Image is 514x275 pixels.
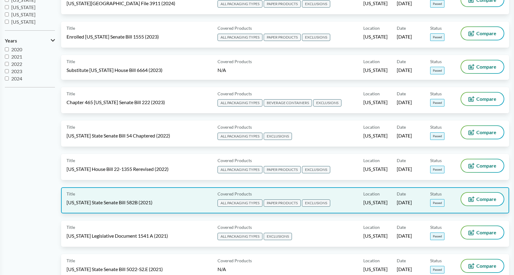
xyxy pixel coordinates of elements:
span: Date [397,90,406,97]
span: Passed [430,67,444,74]
span: EXCLUSIONS [264,133,292,140]
span: Passed [430,199,444,207]
span: [US_STATE] [363,166,388,172]
span: [DATE] [397,33,412,40]
span: PAPER PRODUCTS [264,34,301,41]
span: EXCLUSIONS [302,0,330,8]
span: Passed [430,233,444,240]
span: 2020 [11,46,22,52]
span: Passed [430,166,444,173]
span: ALL PACKAGING TYPES [218,166,262,173]
span: Passed [430,99,444,107]
span: Date [397,191,406,197]
span: Status [430,90,442,97]
span: [US_STATE] [363,99,388,106]
input: 2020 [5,47,9,51]
span: Date [397,224,406,230]
span: [US_STATE] [363,266,388,273]
span: Location [363,58,380,65]
span: [DATE] [397,132,412,139]
span: Covered Products [218,157,252,164]
span: ALL PACKAGING TYPES [218,233,262,240]
span: Location [363,124,380,130]
span: Covered Products [218,90,252,97]
input: 2022 [5,62,9,66]
span: Compare [476,163,496,168]
span: [US_STATE] State Senate Bill 54 Chaptered (2022) [67,132,170,139]
span: [DATE] [397,199,412,206]
span: Compare [476,130,496,135]
span: N/A [218,266,226,272]
span: ALL PACKAGING TYPES [218,133,262,140]
span: Location [363,157,380,164]
span: 2021 [11,54,22,59]
span: Covered Products [218,257,252,264]
span: Passed [430,132,444,140]
span: Compare [476,64,496,69]
span: Status [430,157,442,164]
span: [US_STATE] [11,19,36,25]
span: PAPER PRODUCTS [264,199,301,207]
button: Compare [461,126,504,139]
span: Status [430,124,442,130]
span: EXCLUSIONS [302,34,330,41]
span: Date [397,257,406,264]
span: 2022 [11,61,22,67]
span: Passed [430,266,444,273]
span: Status [430,191,442,197]
button: Compare [461,27,504,40]
span: Years [5,38,17,43]
span: [US_STATE] [363,33,388,40]
span: [US_STATE] [363,132,388,139]
span: ALL PACKAGING TYPES [218,199,262,207]
input: [US_STATE] [5,12,9,16]
span: [DATE] [397,99,412,106]
span: Compare [476,263,496,268]
button: Compare [461,193,504,205]
span: [US_STATE] State Senate Bill 582B (2021) [67,199,152,206]
span: Compare [476,197,496,202]
span: Chapter 465 [US_STATE] Senate Bill 222 (2023) [67,99,165,106]
span: Title [67,58,75,65]
span: Title [67,90,75,97]
span: N/A [218,67,226,73]
span: ALL PACKAGING TYPES [218,0,262,8]
button: Years [5,36,55,46]
span: PAPER PRODUCTS [264,166,301,173]
span: [US_STATE] [363,67,388,73]
span: 2024 [11,76,22,81]
span: Passed [430,33,444,41]
span: [US_STATE] [11,4,36,10]
span: EXCLUSIONS [302,166,330,173]
span: Covered Products [218,191,252,197]
span: Title [67,224,75,230]
span: Date [397,58,406,65]
span: Enrolled [US_STATE] Senate Bill 1555 (2023) [67,33,159,40]
span: Compare [476,97,496,101]
span: [US_STATE] [11,12,36,17]
span: BEVERAGE CONTAINERS [264,99,312,107]
span: Date [397,124,406,130]
span: PAPER PRODUCTS [264,0,301,8]
span: Substitute [US_STATE] House Bill 6664 (2023) [67,67,163,73]
span: EXCLUSIONS [264,233,292,240]
input: [US_STATE] [5,5,9,9]
span: EXCLUSIONS [302,199,330,207]
span: Covered Products [218,224,252,230]
button: Compare [461,159,504,172]
span: [DATE] [397,67,412,73]
input: [US_STATE] [5,20,9,24]
span: [DATE] [397,233,412,239]
span: Title [67,257,75,264]
span: Status [430,25,442,31]
span: [US_STATE] House Bill 22-1355 Rerevised (2022) [67,166,169,172]
span: Title [67,124,75,130]
span: Title [67,157,75,164]
span: EXCLUSIONS [313,99,341,107]
input: 2023 [5,69,9,73]
span: ALL PACKAGING TYPES [218,34,262,41]
input: 2024 [5,76,9,80]
span: Status [430,257,442,264]
span: [US_STATE] [363,199,388,206]
span: Compare [476,31,496,36]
